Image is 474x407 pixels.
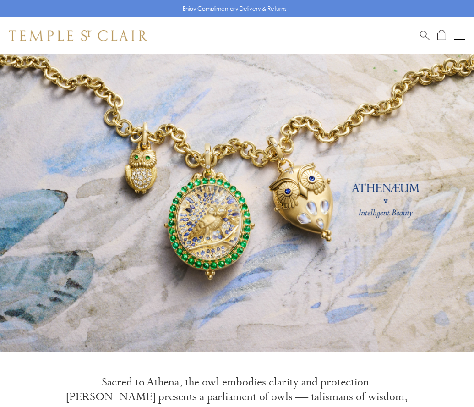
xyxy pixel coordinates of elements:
button: Open navigation [454,30,465,41]
p: Enjoy Complimentary Delivery & Returns [183,4,287,13]
a: Search [420,30,430,41]
a: Open Shopping Bag [437,30,446,41]
img: Temple St. Clair [9,30,147,41]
